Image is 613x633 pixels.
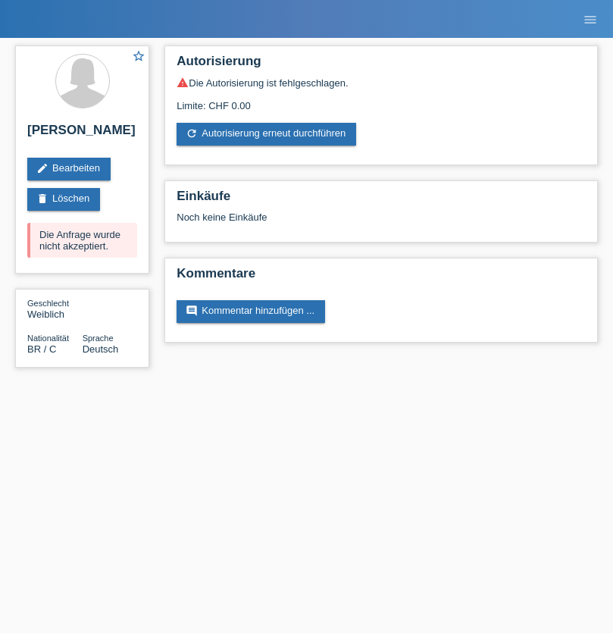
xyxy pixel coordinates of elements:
a: deleteLöschen [27,188,100,211]
h2: Autorisierung [177,54,586,77]
span: Geschlecht [27,299,69,308]
i: delete [36,193,48,205]
i: warning [177,77,189,89]
a: commentKommentar hinzufügen ... [177,300,325,323]
i: star_border [132,49,145,63]
span: Nationalität [27,334,69,343]
span: Deutsch [83,343,119,355]
h2: Einkäufe [177,189,586,212]
span: Sprache [83,334,114,343]
i: refresh [186,127,198,139]
a: editBearbeiten [27,158,111,180]
a: refreshAutorisierung erneut durchführen [177,123,356,146]
span: Brasilien / C / 21.09.2021 [27,343,56,355]
i: edit [36,162,48,174]
i: menu [583,12,598,27]
h2: Kommentare [177,266,586,289]
i: comment [186,305,198,317]
div: Die Anfrage wurde nicht akzeptiert. [27,223,137,258]
a: star_border [132,49,145,65]
h2: [PERSON_NAME] [27,123,137,146]
div: Noch keine Einkäufe [177,212,586,234]
div: Limite: CHF 0.00 [177,89,586,111]
div: Die Autorisierung ist fehlgeschlagen. [177,77,586,89]
div: Weiblich [27,297,83,320]
a: menu [575,14,605,24]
